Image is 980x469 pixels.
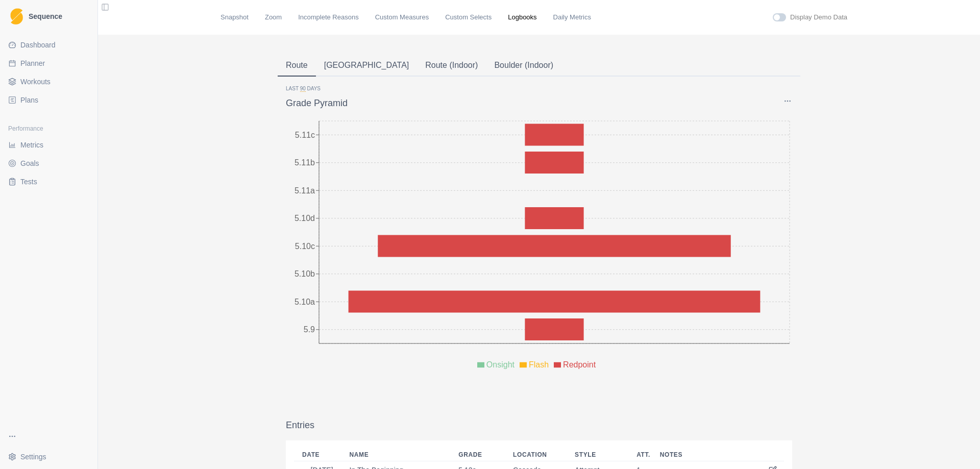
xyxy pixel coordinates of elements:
[20,177,37,187] span: Tests
[29,13,62,20] span: Sequence
[4,55,93,71] a: Planner
[486,360,514,369] span: Onsight
[316,55,418,77] button: [GEOGRAPHIC_DATA]
[790,12,847,22] label: Display Demo Data
[660,451,682,459] p: Notes
[486,55,561,77] button: Boulder (Indoor)
[300,86,306,92] span: 90
[4,92,93,108] a: Plans
[4,120,93,137] div: Performance
[508,12,536,22] a: Logbooks
[295,297,315,306] tspan: 5.10a
[295,130,315,139] tspan: 5.11c
[350,451,369,459] p: Name
[286,85,792,92] p: Last Days
[563,360,596,369] span: Redpoint
[20,140,43,150] span: Metrics
[575,451,596,459] p: Style
[295,269,315,278] tspan: 5.10b
[295,241,315,250] tspan: 5.10c
[302,451,320,459] p: Date
[636,451,650,459] p: Att.
[4,449,93,465] button: Settings
[295,158,315,167] tspan: 5.11b
[375,12,429,22] a: Custom Measures
[10,8,23,25] img: Logo
[4,37,93,53] a: Dashboard
[20,58,45,68] span: Planner
[4,73,93,90] a: Workouts
[458,451,482,459] p: Grade
[304,325,315,334] tspan: 5.9
[445,12,492,22] a: Custom Selects
[298,12,359,22] a: Incomplete Reasons
[4,174,93,190] a: Tests
[278,55,316,77] button: Route
[220,12,249,22] a: Snapshot
[20,77,51,87] span: Workouts
[4,137,93,153] a: Metrics
[529,360,549,369] span: Flash
[783,97,792,105] button: Options
[265,12,282,22] a: Zoom
[20,158,39,168] span: Goals
[417,55,486,77] button: Route (Indoor)
[20,95,38,105] span: Plans
[286,418,314,432] p: Entries
[295,214,315,223] tspan: 5.10d
[4,155,93,171] a: Goals
[4,4,93,29] a: LogoSequence
[513,451,547,459] p: Location
[20,40,56,50] span: Dashboard
[286,96,348,110] p: Grade Pyramid
[295,186,315,194] tspan: 5.11a
[553,12,591,22] a: Daily Metrics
